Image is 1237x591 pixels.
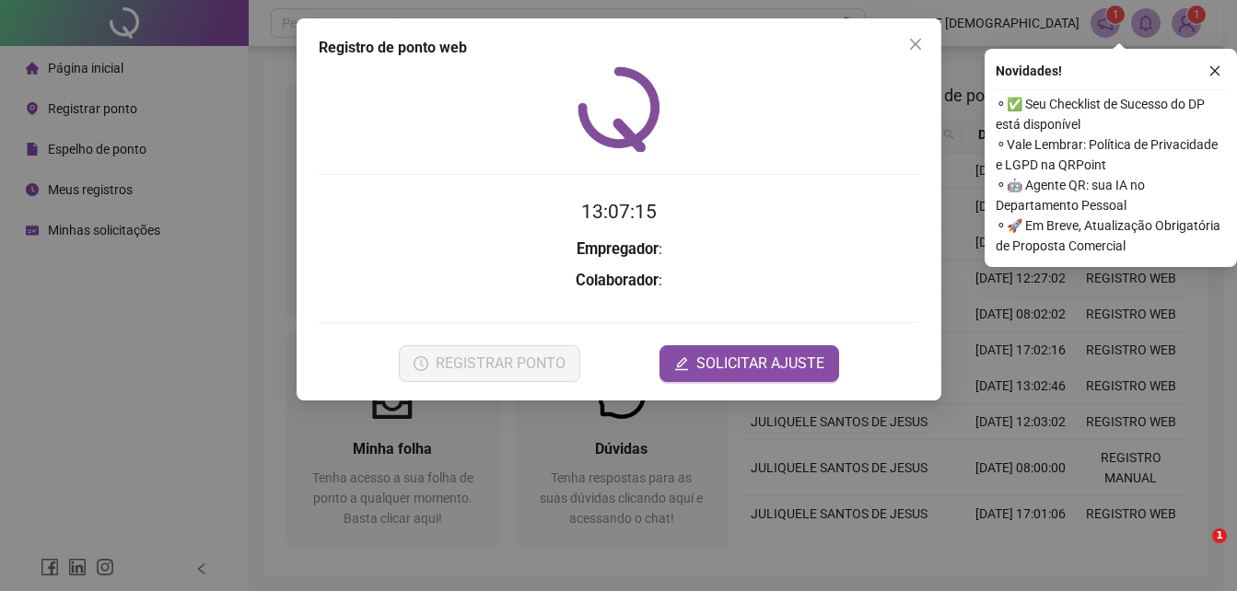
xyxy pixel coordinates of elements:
[1212,528,1227,543] span: 1
[581,201,657,223] time: 13:07:15
[996,175,1226,215] span: ⚬ 🤖 Agente QR: sua IA no Departamento Pessoal
[996,94,1226,134] span: ⚬ ✅ Seu Checklist de Sucesso do DP está disponível
[908,37,923,52] span: close
[576,240,658,258] strong: Empregador
[576,272,659,289] strong: Colaborador
[659,345,839,382] button: editSOLICITAR AJUSTE
[996,215,1226,256] span: ⚬ 🚀 Em Breve, Atualização Obrigatória de Proposta Comercial
[319,269,919,293] h3: :
[996,134,1226,175] span: ⚬ Vale Lembrar: Política de Privacidade e LGPD na QRPoint
[319,238,919,261] h3: :
[1208,64,1221,77] span: close
[319,37,919,59] div: Registro de ponto web
[398,345,579,382] button: REGISTRAR PONTO
[901,29,930,59] button: Close
[578,66,660,152] img: QRPoint
[696,353,824,375] span: SOLICITAR AJUSTE
[1174,528,1219,573] iframe: Intercom live chat
[996,61,1062,81] span: Novidades !
[674,356,689,371] span: edit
